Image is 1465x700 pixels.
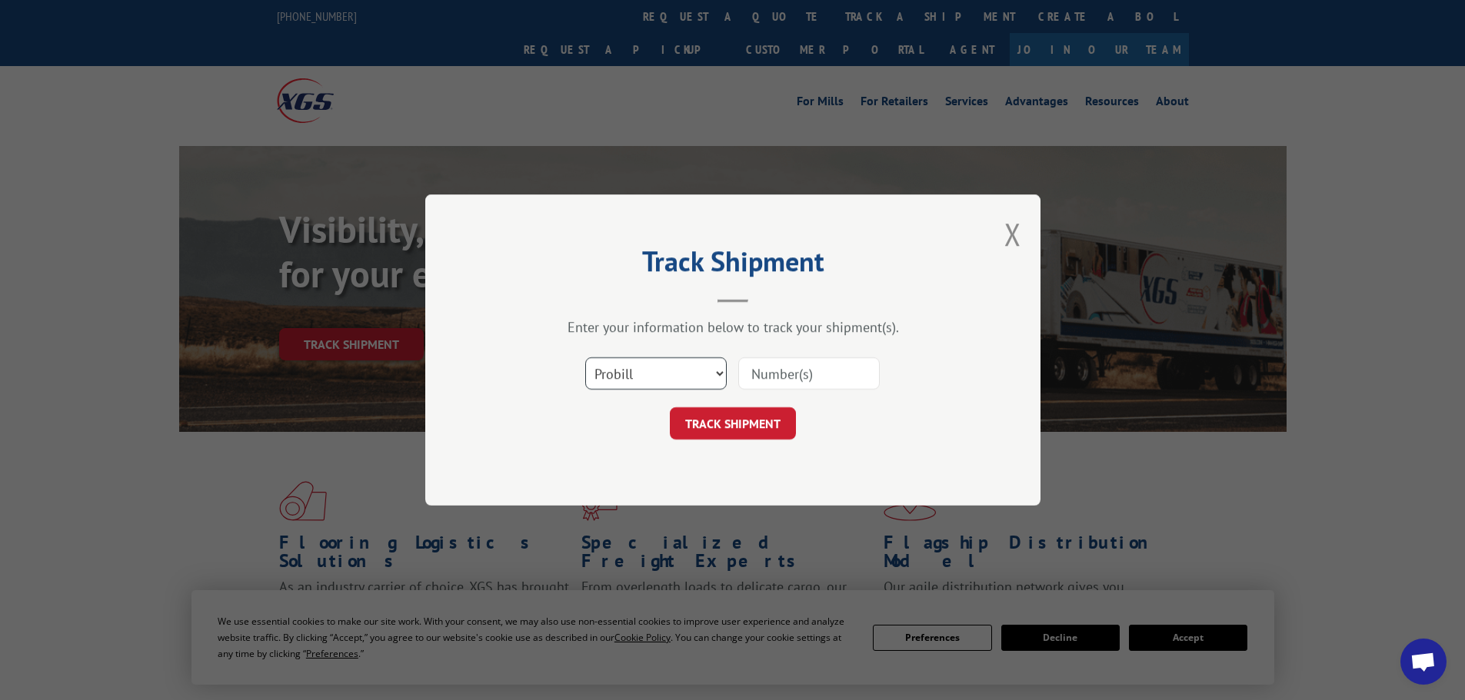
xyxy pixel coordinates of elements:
[1400,639,1447,685] div: Open chat
[738,357,880,390] input: Number(s)
[670,407,796,440] button: TRACK SHIPMENT
[502,318,964,336] div: Enter your information below to track your shipment(s).
[1004,214,1021,254] button: Close modal
[502,250,964,280] h2: Track Shipment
